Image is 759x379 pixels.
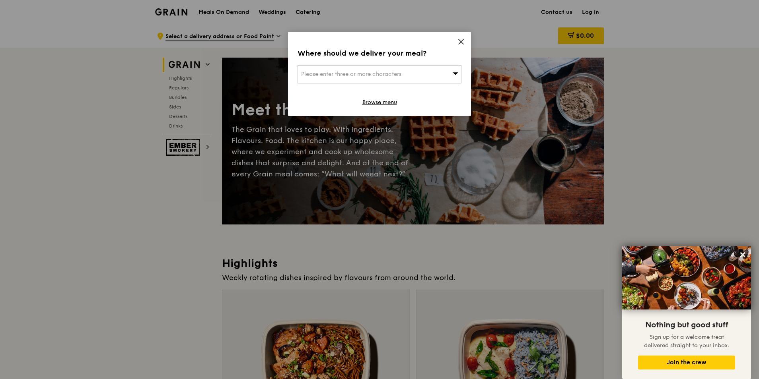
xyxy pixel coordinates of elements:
a: Browse menu [362,99,397,106]
img: DSC07876-Edit02-Large.jpeg [622,246,751,309]
button: Close [736,248,749,261]
span: Sign up for a welcome treat delivered straight to your inbox. [644,334,729,349]
span: Nothing but good stuff [645,320,728,330]
span: Please enter three or more characters [301,71,401,77]
div: Where should we deliver your meal? [298,48,461,59]
button: Join the crew [638,356,735,369]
